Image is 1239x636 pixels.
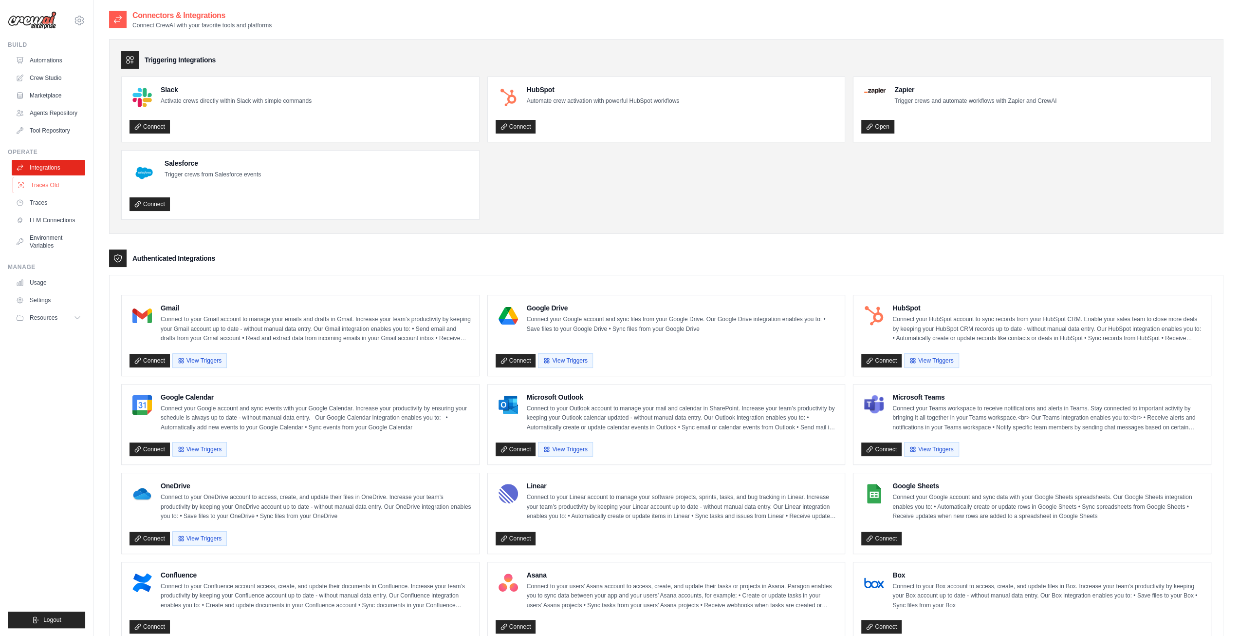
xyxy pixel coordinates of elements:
[161,303,471,313] h4: Gmail
[13,177,86,193] a: Traces Old
[8,11,56,30] img: Logo
[8,148,85,156] div: Operate
[145,55,216,65] h3: Triggering Integrations
[527,85,679,95] h4: HubSpot
[172,531,227,546] button: View Triggers
[538,353,592,368] button: View Triggers
[864,484,884,503] img: Google Sheets Logo
[861,354,902,367] a: Connect
[894,85,1056,95] h4: Zapier
[132,253,215,263] h3: Authenticated Integrations
[892,493,1203,521] p: Connect your Google account and sync data with your Google Sheets spreadsheets. Our Google Sheets...
[132,573,152,593] img: Confluence Logo
[161,493,471,521] p: Connect to your OneDrive account to access, create, and update their files in OneDrive. Increase ...
[892,570,1203,580] h4: Box
[132,306,152,326] img: Gmail Logo
[165,158,261,168] h4: Salesforce
[132,161,156,185] img: Salesforce Logo
[527,315,837,334] p: Connect your Google account and sync files from your Google Drive. Our Google Drive integration e...
[129,532,170,545] a: Connect
[8,41,85,49] div: Build
[527,582,837,611] p: Connect to your users’ Asana account to access, create, and update their tasks or projects in Asa...
[499,306,518,326] img: Google Drive Logo
[861,532,902,545] a: Connect
[892,315,1203,344] p: Connect your HubSpot account to sync records from your HubSpot CRM. Enable your sales team to clo...
[499,395,518,415] img: Microsoft Outlook Logo
[904,442,959,457] button: View Triggers
[132,395,152,415] img: Google Calendar Logo
[129,354,170,367] a: Connect
[12,230,85,253] a: Environment Variables
[161,392,471,402] h4: Google Calendar
[12,195,85,211] a: Traces
[864,88,886,94] img: Zapier Logo
[864,306,884,326] img: HubSpot Logo
[892,303,1203,313] h4: HubSpot
[129,197,170,211] a: Connect
[496,620,536,634] a: Connect
[499,88,518,107] img: HubSpot Logo
[861,120,894,134] a: Open
[892,582,1203,611] p: Connect to your Box account to access, create, and update files in Box. Increase your team’s prod...
[864,395,884,415] img: Microsoft Teams Logo
[132,88,152,107] img: Slack Logo
[132,21,272,29] p: Connect CrewAI with your favorite tools and platforms
[861,620,902,634] a: Connect
[527,96,679,106] p: Automate crew activation with powerful HubSpot workflows
[527,493,837,521] p: Connect to your Linear account to manage your software projects, sprints, tasks, and bug tracking...
[30,314,57,322] span: Resources
[861,443,902,456] a: Connect
[12,123,85,138] a: Tool Repository
[129,443,170,456] a: Connect
[8,263,85,271] div: Manage
[161,85,312,95] h4: Slack
[132,484,152,503] img: OneDrive Logo
[12,88,85,103] a: Marketplace
[43,616,61,624] span: Logout
[12,212,85,228] a: LLM Connections
[864,573,884,593] img: Box Logo
[496,120,536,134] a: Connect
[129,620,170,634] a: Connect
[129,120,170,134] a: Connect
[892,404,1203,433] p: Connect your Teams workspace to receive notifications and alerts in Teams. Stay connected to impo...
[161,404,471,433] p: Connect your Google account and sync events with your Google Calendar. Increase your productivity...
[132,10,272,21] h2: Connectors & Integrations
[12,275,85,290] a: Usage
[496,532,536,545] a: Connect
[904,353,959,368] button: View Triggers
[12,105,85,121] a: Agents Repository
[499,573,518,593] img: Asana Logo
[161,96,312,106] p: Activate crews directly within Slack with simple commands
[172,442,227,457] button: View Triggers
[12,292,85,308] a: Settings
[527,303,837,313] h4: Google Drive
[12,310,85,326] button: Resources
[8,612,85,628] button: Logout
[527,570,837,580] h4: Asana
[527,404,837,433] p: Connect to your Outlook account to manage your mail and calendar in SharePoint. Increase your tea...
[892,481,1203,491] h4: Google Sheets
[12,70,85,86] a: Crew Studio
[12,160,85,175] a: Integrations
[172,353,227,368] button: View Triggers
[161,570,471,580] h4: Confluence
[894,96,1056,106] p: Trigger crews and automate workflows with Zapier and CrewAI
[892,392,1203,402] h4: Microsoft Teams
[161,481,471,491] h4: OneDrive
[496,443,536,456] a: Connect
[499,484,518,503] img: Linear Logo
[12,53,85,68] a: Automations
[161,582,471,611] p: Connect to your Confluence account access, create, and update their documents in Confluence. Incr...
[161,315,471,344] p: Connect to your Gmail account to manage your emails and drafts in Gmail. Increase your team’s pro...
[496,354,536,367] a: Connect
[538,442,592,457] button: View Triggers
[165,170,261,180] p: Trigger crews from Salesforce events
[527,392,837,402] h4: Microsoft Outlook
[527,481,837,491] h4: Linear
